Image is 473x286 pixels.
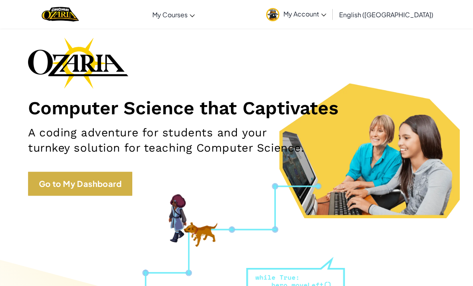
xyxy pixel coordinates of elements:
img: Ozaria branding logo [28,37,128,89]
a: My Account [262,2,330,27]
a: Go to My Dashboard [28,172,132,196]
span: My Account [283,10,326,18]
span: My Courses [152,10,188,19]
img: Home [42,6,79,22]
a: My Courses [148,4,199,25]
h2: A coding adventure for students and your turnkey solution for teaching Computer Science. [28,125,307,156]
a: English ([GEOGRAPHIC_DATA]) [335,4,437,25]
a: Ozaria by CodeCombat logo [42,6,79,22]
h1: Computer Science that Captivates [28,97,445,119]
span: English ([GEOGRAPHIC_DATA]) [339,10,433,19]
img: avatar [266,8,279,21]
